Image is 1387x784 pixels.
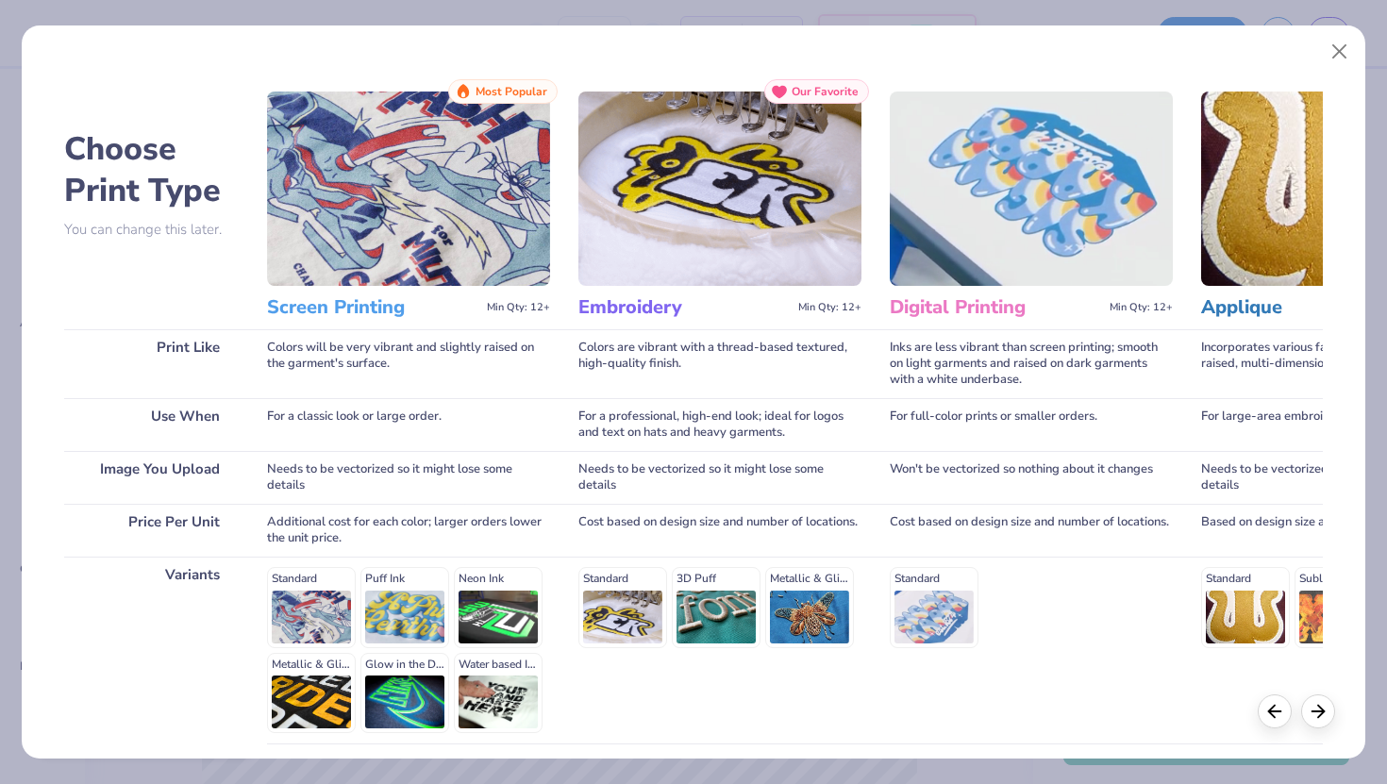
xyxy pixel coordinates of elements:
[64,222,239,238] p: You can change this later.
[476,85,547,98] span: Most Popular
[267,295,479,320] h3: Screen Printing
[890,295,1102,320] h3: Digital Printing
[578,329,861,398] div: Colors are vibrant with a thread-based textured, high-quality finish.
[267,451,550,504] div: Needs to be vectorized so it might lose some details
[578,451,861,504] div: Needs to be vectorized so it might lose some details
[890,92,1173,286] img: Digital Printing
[1322,34,1358,70] button: Close
[64,504,239,557] div: Price Per Unit
[267,504,550,557] div: Additional cost for each color; larger orders lower the unit price.
[1110,301,1173,314] span: Min Qty: 12+
[890,398,1173,451] div: For full-color prints or smaller orders.
[267,398,550,451] div: For a classic look or large order.
[267,329,550,398] div: Colors will be very vibrant and slightly raised on the garment's surface.
[64,557,239,743] div: Variants
[487,301,550,314] span: Min Qty: 12+
[267,92,550,286] img: Screen Printing
[890,504,1173,557] div: Cost based on design size and number of locations.
[578,398,861,451] div: For a professional, high-end look; ideal for logos and text on hats and heavy garments.
[64,398,239,451] div: Use When
[890,451,1173,504] div: Won't be vectorized so nothing about it changes
[578,295,791,320] h3: Embroidery
[792,85,859,98] span: Our Favorite
[578,92,861,286] img: Embroidery
[64,451,239,504] div: Image You Upload
[798,301,861,314] span: Min Qty: 12+
[64,329,239,398] div: Print Like
[890,329,1173,398] div: Inks are less vibrant than screen printing; smooth on light garments and raised on dark garments ...
[578,504,861,557] div: Cost based on design size and number of locations.
[64,128,239,211] h2: Choose Print Type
